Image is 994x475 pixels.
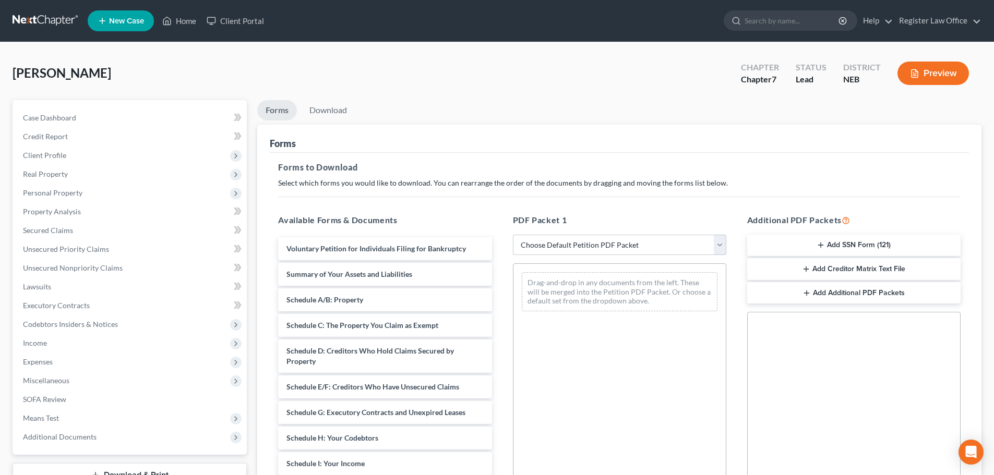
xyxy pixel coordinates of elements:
[109,17,144,25] span: New Case
[286,459,365,468] span: Schedule I: Your Income
[959,440,984,465] div: Open Intercom Messenger
[23,432,97,441] span: Additional Documents
[772,74,776,84] span: 7
[278,161,961,174] h5: Forms to Download
[286,408,465,417] span: Schedule G: Executory Contracts and Unexpired Leases
[513,214,726,226] h5: PDF Packet 1
[23,338,47,347] span: Income
[15,259,247,277] a: Unsecured Nonpriority Claims
[278,214,492,226] h5: Available Forms & Documents
[23,395,66,404] span: SOFA Review
[23,282,51,291] span: Lawsuits
[23,301,90,310] span: Executory Contracts
[23,188,82,197] span: Personal Property
[15,240,247,259] a: Unsecured Priority Claims
[747,235,961,257] button: Add SSN Form (121)
[23,132,68,141] span: Credit Report
[286,295,363,304] span: Schedule A/B: Property
[843,62,881,74] div: District
[15,296,247,315] a: Executory Contracts
[894,11,981,30] a: Register Law Office
[23,263,123,272] span: Unsecured Nonpriority Claims
[23,357,53,366] span: Expenses
[858,11,893,30] a: Help
[286,321,438,330] span: Schedule C: The Property You Claim as Exempt
[23,245,109,253] span: Unsecured Priority Claims
[23,320,118,328] span: Codebtors Insiders & Notices
[843,74,881,86] div: NEB
[270,137,296,150] div: Forms
[201,11,269,30] a: Client Portal
[15,277,247,296] a: Lawsuits
[286,382,459,391] span: Schedule E/F: Creditors Who Have Unsecured Claims
[23,226,73,235] span: Secured Claims
[15,221,247,240] a: Secured Claims
[15,127,247,146] a: Credit Report
[23,376,69,385] span: Miscellaneous
[897,62,969,85] button: Preview
[278,178,961,188] p: Select which forms you would like to download. You can rearrange the order of the documents by dr...
[157,11,201,30] a: Home
[796,74,827,86] div: Lead
[286,433,378,442] span: Schedule H: Your Codebtors
[23,113,76,122] span: Case Dashboard
[745,11,840,30] input: Search by name...
[13,65,111,80] span: [PERSON_NAME]
[23,413,59,422] span: Means Test
[286,270,412,278] span: Summary of Your Assets and Liabilities
[23,207,81,216] span: Property Analysis
[15,108,247,127] a: Case Dashboard
[286,346,454,366] span: Schedule D: Creditors Who Hold Claims Secured by Property
[741,62,779,74] div: Chapter
[747,258,961,280] button: Add Creditor Matrix Text File
[15,390,247,409] a: SOFA Review
[522,272,717,311] div: Drag-and-drop in any documents from the left. These will be merged into the Petition PDF Packet. ...
[747,282,961,304] button: Add Additional PDF Packets
[741,74,779,86] div: Chapter
[796,62,827,74] div: Status
[286,244,466,253] span: Voluntary Petition for Individuals Filing for Bankruptcy
[301,100,355,120] a: Download
[23,151,66,160] span: Client Profile
[747,214,961,226] h5: Additional PDF Packets
[15,202,247,221] a: Property Analysis
[23,169,68,178] span: Real Property
[257,100,297,120] a: Forms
